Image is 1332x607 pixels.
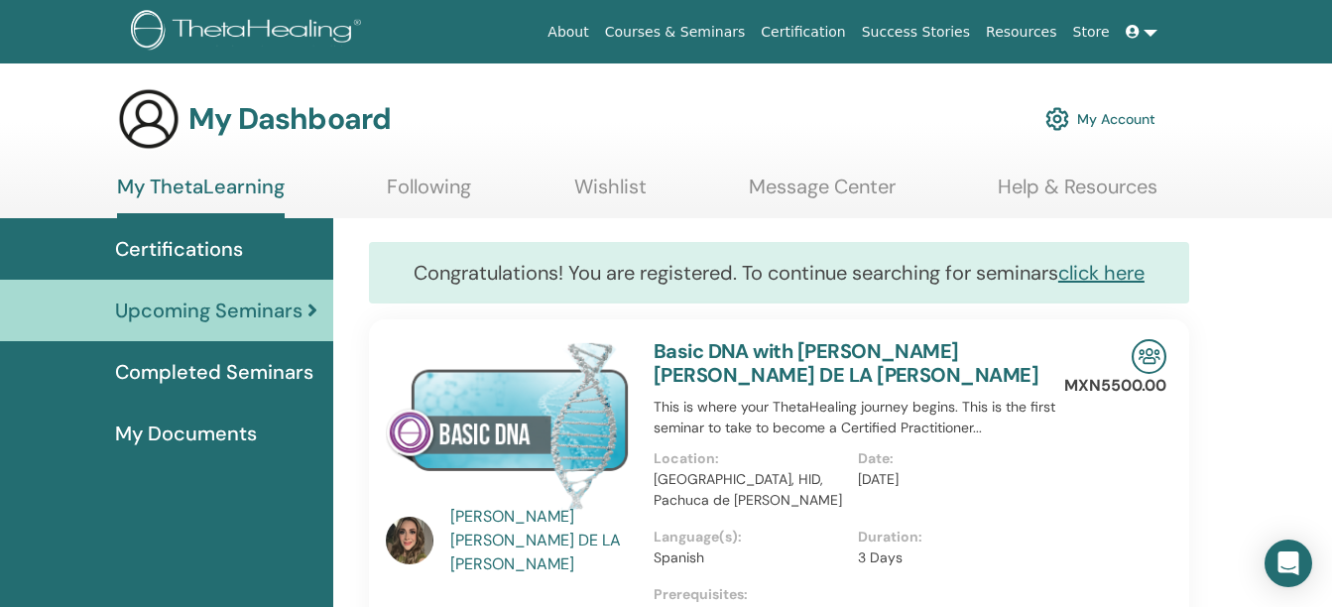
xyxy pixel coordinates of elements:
a: Resources [978,14,1065,51]
p: Duration : [858,527,1051,547]
a: About [540,14,596,51]
p: Language(s) : [654,527,847,547]
img: Basic DNA [386,339,630,511]
img: cog.svg [1045,102,1069,136]
a: My ThetaLearning [117,175,285,218]
p: Prerequisites : [654,584,1063,605]
span: Upcoming Seminars [115,296,303,325]
a: Success Stories [854,14,978,51]
span: Completed Seminars [115,357,313,387]
a: [PERSON_NAME] [PERSON_NAME] DE LA [PERSON_NAME] [450,505,634,576]
a: Message Center [749,175,896,213]
p: Date : [858,448,1051,469]
p: 3 Days [858,547,1051,568]
img: default.jpg [386,517,433,564]
a: Wishlist [574,175,647,213]
a: My Account [1045,97,1155,141]
p: Spanish [654,547,847,568]
div: Congratulations! You are registered. To continue searching for seminars [369,242,1189,303]
a: Store [1065,14,1118,51]
h3: My Dashboard [188,101,391,137]
a: Basic DNA with [PERSON_NAME] [PERSON_NAME] DE LA [PERSON_NAME] [654,338,1038,388]
img: In-Person Seminar [1132,339,1166,374]
a: Certification [753,14,853,51]
div: Open Intercom Messenger [1265,540,1312,587]
p: MXN5500.00 [1064,374,1166,398]
span: My Documents [115,419,257,448]
p: [GEOGRAPHIC_DATA], HID, Pachuca de [PERSON_NAME] [654,469,847,511]
img: logo.png [131,10,368,55]
a: Courses & Seminars [597,14,754,51]
a: Following [387,175,471,213]
img: generic-user-icon.jpg [117,87,181,151]
p: [DATE] [858,469,1051,490]
a: click here [1058,260,1145,286]
span: Certifications [115,234,243,264]
p: This is where your ThetaHealing journey begins. This is the first seminar to take to become a Cer... [654,397,1063,438]
a: Help & Resources [998,175,1157,213]
p: Location : [654,448,847,469]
